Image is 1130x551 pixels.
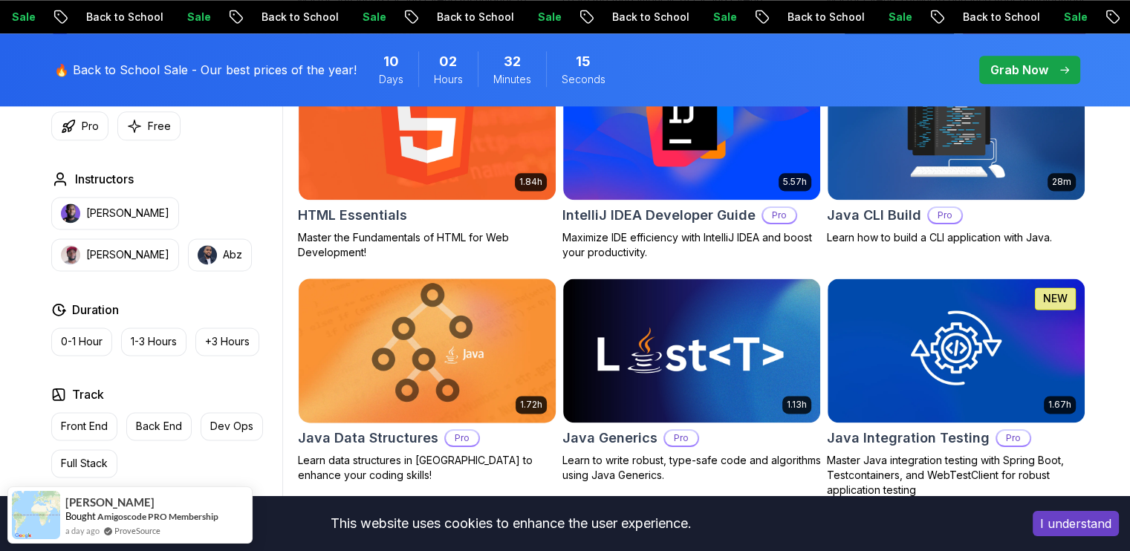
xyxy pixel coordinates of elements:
[562,230,821,260] p: Maximize IDE efficiency with IntelliJ IDEA and boost your productivity.
[51,449,117,477] button: Full Stack
[298,278,556,483] a: Java Data Structures card1.72hJava Data StructuresProLearn data structures in [GEOGRAPHIC_DATA] t...
[379,72,403,87] span: Days
[201,412,263,440] button: Dev Ops
[72,385,104,403] h2: Track
[298,56,556,261] a: HTML Essentials card1.84hHTML EssentialsMaster the Fundamentals of HTML for Web Development!
[126,412,192,440] button: Back End
[136,419,182,434] p: Back End
[61,203,80,223] img: instructor img
[195,327,259,356] button: +3 Hours
[298,205,407,226] h2: HTML Essentials
[51,327,112,356] button: 0-1 Hour
[787,399,807,411] p: 1.13h
[383,51,399,72] span: 10 Days
[66,10,167,25] p: Back to School
[198,245,217,264] img: instructor img
[97,511,218,522] a: Amigoscode PRO Membership
[767,10,868,25] p: Back to School
[51,238,179,271] button: instructor img[PERSON_NAME]
[518,10,565,25] p: Sale
[82,119,99,134] p: Pro
[868,10,916,25] p: Sale
[439,51,457,72] span: 2 Hours
[763,208,796,223] p: Pro
[223,247,242,262] p: Abz
[61,456,108,471] p: Full Stack
[210,419,253,434] p: Dev Ops
[827,230,1085,245] p: Learn how to build a CLI application with Java.
[827,453,1085,498] p: Master Java integration testing with Spring Boot, Testcontainers, and WebTestClient for robust ap...
[828,278,1085,423] img: Java Integration Testing card
[298,428,438,449] h2: Java Data Structures
[693,10,741,25] p: Sale
[827,428,990,449] h2: Java Integration Testing
[562,205,756,226] h2: IntelliJ IDEA Developer Guide
[520,399,542,411] p: 1.72h
[562,72,605,87] span: Seconds
[65,524,100,537] span: a day ago
[86,206,169,221] p: [PERSON_NAME]
[562,428,657,449] h2: Java Generics
[562,453,821,483] p: Learn to write robust, type-safe code and algorithms using Java Generics.
[1044,10,1091,25] p: Sale
[188,238,252,271] button: instructor imgAbz
[943,10,1044,25] p: Back to School
[1048,399,1071,411] p: 1.67h
[11,507,1010,540] div: This website uses cookies to enhance the user experience.
[562,278,821,483] a: Java Generics card1.13hJava GenericsProLearn to write robust, type-safe code and algorithms using...
[504,51,521,72] span: 32 Minutes
[131,334,177,349] p: 1-3 Hours
[990,61,1048,79] p: Grab Now
[299,56,556,200] img: HTML Essentials card
[121,327,186,356] button: 1-3 Hours
[75,170,134,188] h2: Instructors
[61,245,80,264] img: instructor img
[292,275,562,426] img: Java Data Structures card
[827,205,921,226] h2: Java CLI Build
[342,10,390,25] p: Sale
[12,491,60,539] img: provesource social proof notification image
[563,56,820,200] img: IntelliJ IDEA Developer Guide card
[61,419,108,434] p: Front End
[493,72,531,87] span: Minutes
[1043,291,1068,306] p: NEW
[298,453,556,483] p: Learn data structures in [GEOGRAPHIC_DATA] to enhance your coding skills!
[241,10,342,25] p: Back to School
[54,61,357,79] p: 🔥 Back to School Sale - Our best prices of the year!
[827,278,1085,498] a: Java Integration Testing card1.67hNEWJava Integration TestingProMaster Java integration testing w...
[205,334,250,349] p: +3 Hours
[592,10,693,25] p: Back to School
[434,72,463,87] span: Hours
[783,176,807,188] p: 5.57h
[51,111,108,140] button: Pro
[148,119,171,134] p: Free
[929,208,961,223] p: Pro
[298,230,556,260] p: Master the Fundamentals of HTML for Web Development!
[51,412,117,440] button: Front End
[828,56,1085,200] img: Java CLI Build card
[117,111,181,140] button: Free
[61,334,103,349] p: 0-1 Hour
[86,247,169,262] p: [PERSON_NAME]
[417,10,518,25] p: Back to School
[51,197,179,229] button: instructor img[PERSON_NAME]
[827,56,1085,246] a: Java CLI Build card28mJava CLI BuildProLearn how to build a CLI application with Java.
[446,431,478,446] p: Pro
[519,176,542,188] p: 1.84h
[65,496,155,509] span: [PERSON_NAME]
[576,51,591,72] span: 15 Seconds
[563,278,820,423] img: Java Generics card
[114,524,160,537] a: ProveSource
[562,56,821,261] a: IntelliJ IDEA Developer Guide card5.57hIntelliJ IDEA Developer GuideProMaximize IDE efficiency wi...
[72,301,119,319] h2: Duration
[665,431,698,446] p: Pro
[65,510,96,522] span: Bought
[1052,176,1071,188] p: 28m
[167,10,215,25] p: Sale
[1033,511,1119,536] button: Accept cookies
[997,431,1030,446] p: Pro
